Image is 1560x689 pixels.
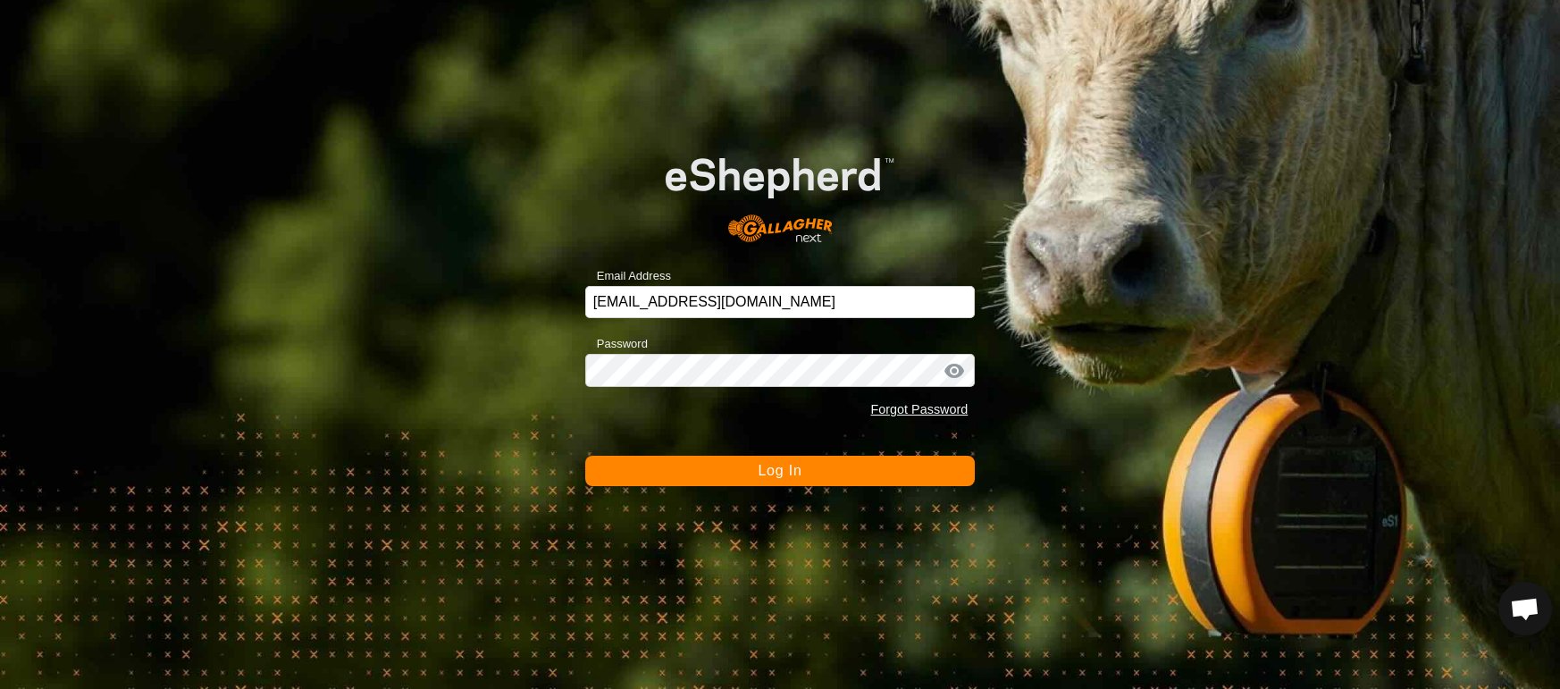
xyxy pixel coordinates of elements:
img: E-shepherd Logo [624,125,935,258]
label: Password [585,335,648,353]
span: Log In [758,463,801,478]
input: Email Address [585,286,976,318]
label: Email Address [585,267,671,285]
a: Forgot Password [870,402,968,416]
div: Open chat [1498,582,1552,635]
button: Log In [585,456,976,486]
